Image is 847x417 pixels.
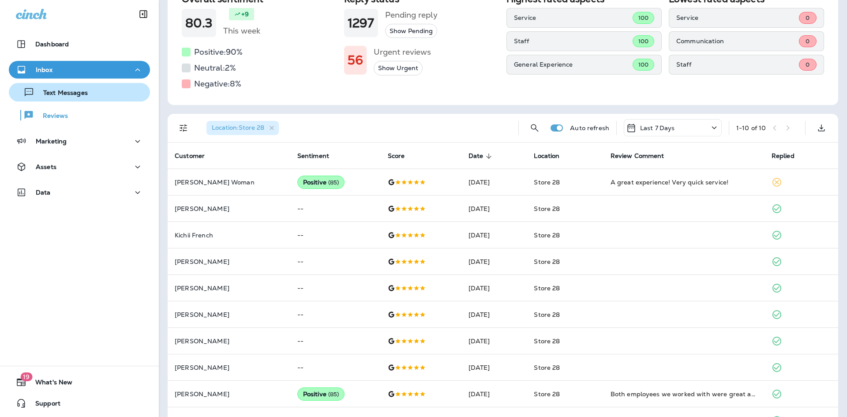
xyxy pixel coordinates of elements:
p: Assets [36,163,56,170]
p: General Experience [514,61,633,68]
span: Replied [772,152,795,160]
button: Text Messages [9,83,150,101]
span: Replied [772,152,806,160]
h1: 80.3 [185,16,213,30]
p: Marketing [36,138,67,145]
span: ( 85 ) [328,391,339,398]
span: Date [468,152,495,160]
td: [DATE] [461,275,527,301]
span: Score [388,152,405,160]
h1: 56 [348,53,363,68]
td: -- [290,248,381,275]
span: 0 [806,38,810,45]
span: 100 [638,61,648,68]
span: Location [534,152,571,160]
span: 100 [638,14,648,22]
span: Store 28 [534,178,560,186]
button: Show Urgent [374,61,423,75]
p: Service [514,14,633,21]
td: -- [290,275,381,301]
span: Store 28 [534,231,560,239]
p: [PERSON_NAME] [175,364,283,371]
span: What's New [26,379,72,389]
button: Assets [9,158,150,176]
p: Auto refresh [570,124,609,131]
p: Staff [514,38,633,45]
span: 0 [806,14,810,22]
p: [PERSON_NAME] [175,311,283,318]
span: Store 28 [534,337,560,345]
span: Date [468,152,483,160]
p: [PERSON_NAME] Woman [175,179,283,186]
button: Support [9,394,150,412]
span: Store 28 [534,205,560,213]
span: 100 [638,38,648,45]
button: Search Reviews [526,119,543,137]
button: Data [9,184,150,201]
h5: This week [223,24,260,38]
td: [DATE] [461,301,527,328]
h5: Negative: 8 % [194,77,241,91]
p: Text Messages [34,89,88,98]
p: [PERSON_NAME] [175,258,283,265]
h5: Positive: 90 % [194,45,243,59]
td: -- [290,195,381,222]
span: Sentiment [297,152,329,160]
p: [PERSON_NAME] [175,285,283,292]
span: Store 28 [534,284,560,292]
div: Both employees we worked with were great and make our experience easy and enjoyable [611,390,757,398]
h5: Urgent reviews [374,45,431,59]
span: Location : Store 28 [212,124,264,131]
span: Location [534,152,559,160]
td: [DATE] [461,248,527,275]
p: Service [676,14,799,21]
button: Filters [175,119,192,137]
p: Kichii French [175,232,283,239]
p: Dashboard [35,41,69,48]
p: [PERSON_NAME] [175,391,283,398]
p: [PERSON_NAME] [175,205,283,212]
p: Staff [676,61,799,68]
td: [DATE] [461,381,527,407]
p: Communication [676,38,799,45]
span: Sentiment [297,152,341,160]
div: Positive [297,387,345,401]
span: Customer [175,152,205,160]
td: [DATE] [461,328,527,354]
td: [DATE] [461,169,527,195]
button: Export as CSV [813,119,830,137]
span: 0 [806,61,810,68]
button: Dashboard [9,35,150,53]
td: -- [290,328,381,354]
h1: 1297 [348,16,375,30]
span: Review Comment [611,152,676,160]
span: Store 28 [534,258,560,266]
p: Reviews [34,112,68,120]
span: Customer [175,152,216,160]
span: Review Comment [611,152,664,160]
td: [DATE] [461,354,527,381]
p: Last 7 Days [640,124,675,131]
td: [DATE] [461,222,527,248]
button: Collapse Sidebar [131,5,156,23]
td: -- [290,222,381,248]
div: 1 - 10 of 10 [736,124,766,131]
td: [DATE] [461,195,527,222]
p: Data [36,189,51,196]
p: +9 [241,10,249,19]
div: A great experience! Very quick service! [611,178,757,187]
button: Show Pending [385,24,437,38]
span: Store 28 [534,390,560,398]
h5: Pending reply [385,8,438,22]
span: ( 85 ) [328,179,339,186]
p: Inbox [36,66,52,73]
span: Support [26,400,60,410]
span: 19 [20,372,32,381]
p: [PERSON_NAME] [175,338,283,345]
div: Positive [297,176,345,189]
button: Inbox [9,61,150,79]
button: Marketing [9,132,150,150]
span: Store 28 [534,364,560,372]
span: Store 28 [534,311,560,319]
td: -- [290,354,381,381]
